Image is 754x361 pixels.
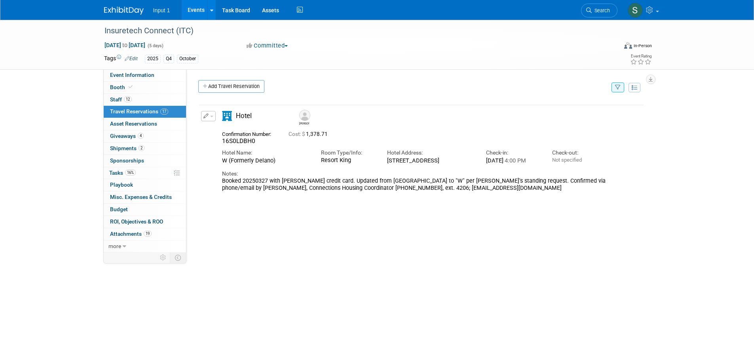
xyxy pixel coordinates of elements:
a: Misc. Expenses & Credits [104,191,186,203]
td: Toggle Event Tabs [170,252,186,263]
span: Attachments [110,231,152,237]
a: Tasks16% [104,167,186,179]
i: Hotel [222,111,232,121]
a: more [104,241,186,252]
div: Event Rating [630,54,651,58]
span: Sponsorships [110,157,144,164]
div: Insuretech Connect (ITC) [102,24,606,38]
div: Confirmation Number: [222,129,277,138]
a: Booth [104,82,186,94]
span: 4:00 PM [503,157,526,164]
i: Filter by Traveler [615,85,621,90]
img: Format-Inperson.png [624,42,632,49]
td: Personalize Event Tab Strip [156,252,170,263]
span: Staff [110,96,132,103]
span: Travel Reservations [110,108,168,115]
a: Giveaways4 [104,130,186,142]
div: Resort King [321,157,375,164]
div: [DATE] [486,157,540,164]
div: W (Formerly Delano) [222,157,309,164]
span: Cost: $ [289,131,306,137]
span: Event Information [110,72,154,78]
button: Committed [244,42,291,50]
a: Edit [125,56,138,61]
div: Hotel Name: [222,149,309,157]
span: 17 [160,109,168,115]
span: 2 [139,145,144,151]
span: 1,378.71 [289,131,331,137]
td: Tags [104,54,138,63]
div: Room Type/Info: [321,149,375,157]
a: Staff12 [104,94,186,106]
a: Travel Reservations17 [104,106,186,118]
div: Event Format [571,41,652,53]
div: 2025 [145,55,161,63]
span: to [121,42,129,48]
div: [STREET_ADDRESS] [387,157,474,164]
div: Booked 20250327 with [PERSON_NAME] credit card. Updated from [GEOGRAPHIC_DATA] to "W" per [PERSON... [222,178,607,192]
div: Rene Bayani [299,121,309,126]
span: more [108,243,121,249]
div: October [177,55,198,63]
div: Not specified [552,157,606,163]
div: Hotel Address: [387,149,474,157]
a: Playbook [104,179,186,191]
a: Event Information [104,69,186,81]
span: Shipments [110,145,144,151]
img: Susan Stout [628,3,643,18]
img: ExhibitDay [104,7,144,15]
span: Hotel [236,112,252,120]
span: Input 1 [153,7,170,13]
a: Add Travel Reservation [198,80,264,93]
span: Giveaways [110,133,144,139]
a: Sponsorships [104,155,186,167]
a: Shipments2 [104,143,186,155]
a: Budget [104,204,186,216]
span: 4 [138,133,144,139]
div: Check-in: [486,149,540,157]
span: 19 [144,231,152,237]
div: Notes: [222,170,607,178]
span: [DATE] [DATE] [104,42,146,49]
a: Attachments19 [104,228,186,240]
span: Tasks [109,170,136,176]
span: Asset Reservations [110,120,157,127]
i: Booth reservation complete [129,85,133,89]
a: ROI, Objectives & ROO [104,216,186,228]
span: Booth [110,84,134,90]
a: Search [581,4,617,17]
div: Q4 [163,55,174,63]
div: Check-out: [552,149,606,157]
span: ROI, Objectives & ROO [110,218,163,225]
div: Rene Bayani [297,110,311,126]
img: Rene Bayani [299,110,310,121]
span: 16% [125,170,136,176]
span: 12 [124,96,132,102]
span: Search [592,8,610,13]
span: Budget [110,206,128,212]
span: Playbook [110,181,133,188]
span: Misc. Expenses & Credits [110,194,172,200]
a: Asset Reservations [104,118,186,130]
span: (5 days) [147,43,163,48]
span: 16S0LDBH0 [222,138,255,145]
div: In-Person [633,43,652,49]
